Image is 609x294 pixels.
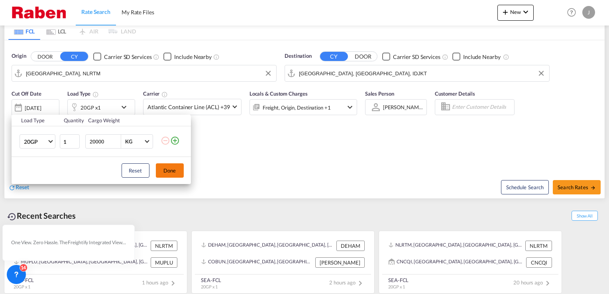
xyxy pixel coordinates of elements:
button: Done [156,163,184,178]
span: 20GP [24,138,47,146]
md-select: Choose: 20GP [20,134,55,149]
input: Enter Weight [89,135,121,148]
button: Reset [122,163,149,178]
th: Load Type [12,115,59,126]
md-icon: icon-minus-circle-outline [161,136,170,145]
md-icon: icon-plus-circle-outline [170,136,180,145]
th: Quantity [59,115,84,126]
div: Cargo Weight [88,117,156,124]
input: Qty [60,134,80,149]
div: KG [125,138,132,145]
